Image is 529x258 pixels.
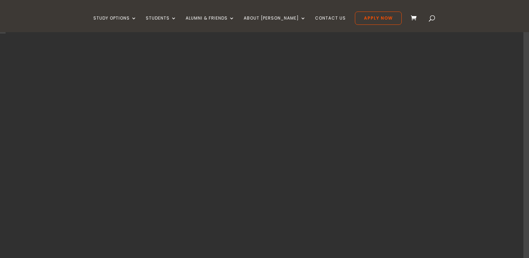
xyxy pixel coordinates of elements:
[146,16,177,32] a: Students
[315,16,346,32] a: Contact Us
[355,12,402,25] a: Apply Now
[186,16,235,32] a: Alumni & Friends
[244,16,306,32] a: About [PERSON_NAME]
[93,16,137,32] a: Study Options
